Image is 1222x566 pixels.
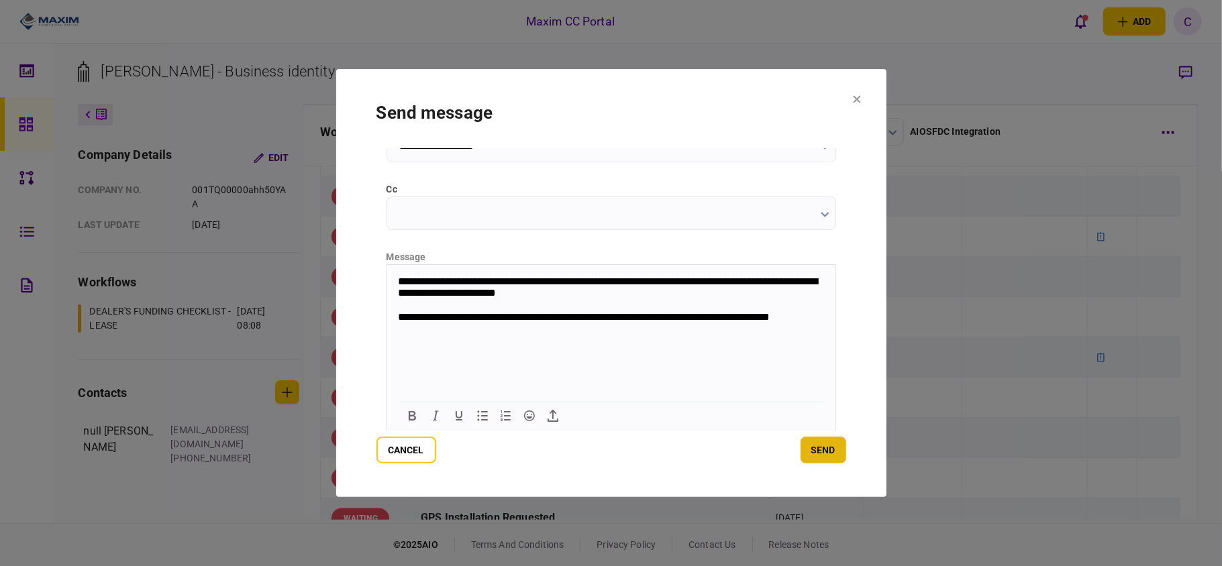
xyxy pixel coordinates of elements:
button: Bold [401,406,423,425]
h1: send message [376,103,846,123]
iframe: Rich Text Area [387,265,835,399]
button: Numbered list [495,406,517,425]
button: Bullet list [471,406,494,425]
div: message [387,250,836,264]
button: send [801,437,846,463]
button: Cancel [376,437,436,463]
button: Emojis [518,406,541,425]
button: Italic [424,406,447,425]
input: cc [387,196,836,230]
label: cc [387,182,836,196]
button: Underline [448,406,470,425]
